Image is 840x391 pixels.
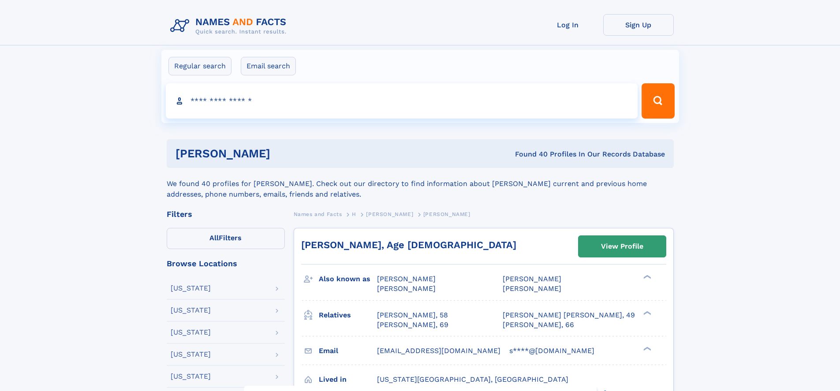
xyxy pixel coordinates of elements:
label: Regular search [168,57,231,75]
span: H [352,211,356,217]
a: Log In [533,14,603,36]
span: [PERSON_NAME] [377,275,436,283]
label: Email search [241,57,296,75]
h3: Relatives [319,308,377,323]
a: Names and Facts [294,209,342,220]
div: [US_STATE] [171,329,211,336]
span: [PERSON_NAME] [423,211,470,217]
div: [US_STATE] [171,307,211,314]
input: search input [166,83,638,119]
span: [EMAIL_ADDRESS][DOMAIN_NAME] [377,346,500,355]
div: [US_STATE] [171,373,211,380]
img: Logo Names and Facts [167,14,294,38]
a: H [352,209,356,220]
h3: Lived in [319,372,377,387]
a: [PERSON_NAME], 69 [377,320,448,330]
h3: Email [319,343,377,358]
span: [PERSON_NAME] [503,275,561,283]
h1: [PERSON_NAME] [175,148,393,159]
span: [PERSON_NAME] [503,284,561,293]
div: Filters [167,210,285,218]
div: Browse Locations [167,260,285,268]
a: [PERSON_NAME], 66 [503,320,574,330]
div: Found 40 Profiles In Our Records Database [392,149,665,159]
span: [US_STATE][GEOGRAPHIC_DATA], [GEOGRAPHIC_DATA] [377,375,568,384]
div: ❯ [641,346,652,351]
div: [US_STATE] [171,351,211,358]
div: [US_STATE] [171,285,211,292]
a: [PERSON_NAME], 58 [377,310,448,320]
a: View Profile [579,236,666,257]
a: [PERSON_NAME] [366,209,413,220]
h3: Also known as [319,272,377,287]
div: ❯ [641,274,652,280]
div: ❯ [641,310,652,316]
span: [PERSON_NAME] [377,284,436,293]
div: We found 40 profiles for [PERSON_NAME]. Check out our directory to find information about [PERSON... [167,168,674,200]
button: Search Button [642,83,674,119]
a: [PERSON_NAME] [PERSON_NAME], 49 [503,310,635,320]
div: View Profile [601,236,643,257]
a: [PERSON_NAME], Age [DEMOGRAPHIC_DATA] [301,239,516,250]
label: Filters [167,228,285,249]
span: All [209,234,219,242]
span: [PERSON_NAME] [366,211,413,217]
a: Sign Up [603,14,674,36]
